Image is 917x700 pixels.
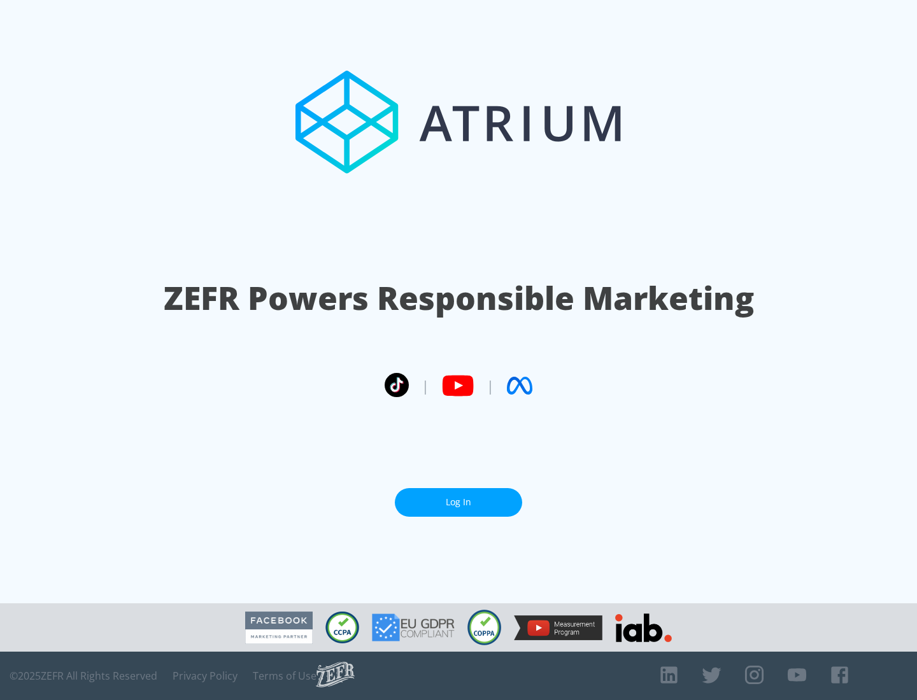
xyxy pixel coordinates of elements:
h1: ZEFR Powers Responsible Marketing [164,276,754,320]
span: | [422,376,429,395]
a: Log In [395,488,522,517]
img: COPPA Compliant [467,610,501,645]
img: IAB [615,613,672,642]
img: Facebook Marketing Partner [245,612,313,644]
span: © 2025 ZEFR All Rights Reserved [10,669,157,682]
a: Terms of Use [253,669,316,682]
a: Privacy Policy [173,669,238,682]
img: YouTube Measurement Program [514,615,602,640]
img: GDPR Compliant [372,613,455,641]
img: CCPA Compliant [325,612,359,643]
span: | [487,376,494,395]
